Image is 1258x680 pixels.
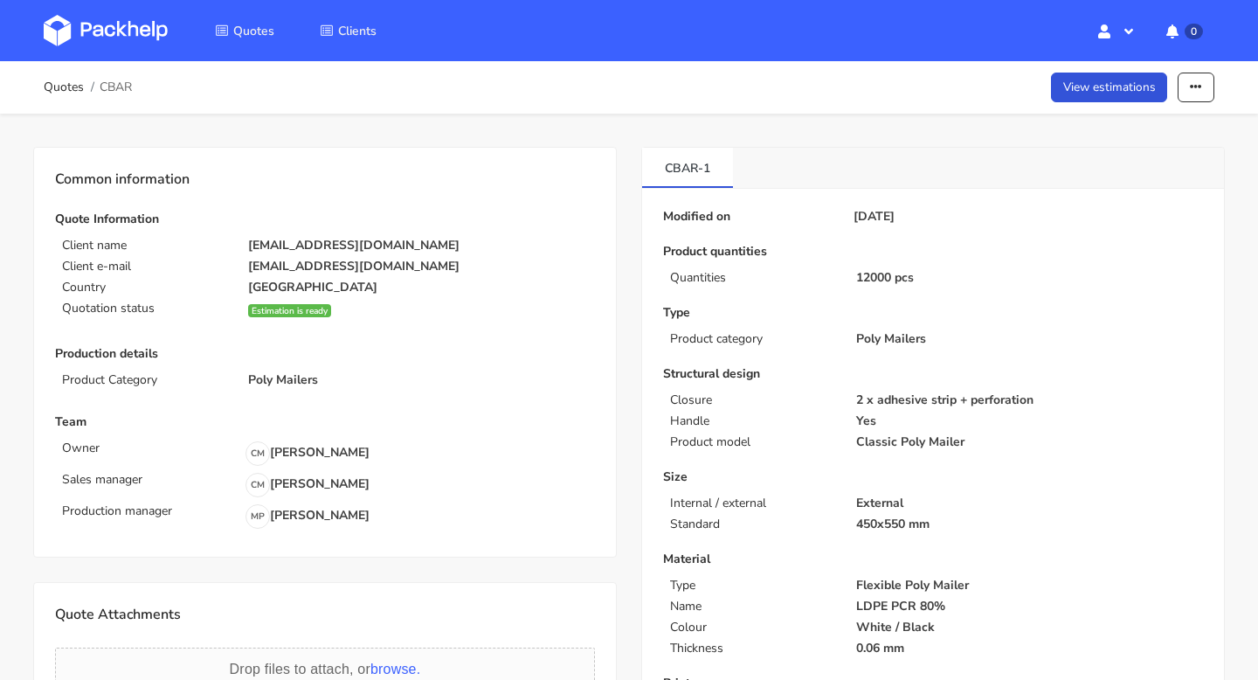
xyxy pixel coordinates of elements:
[62,260,227,274] p: Client e-mail
[299,15,397,46] a: Clients
[245,504,370,529] p: [PERSON_NAME]
[670,271,835,285] p: Quantities
[856,642,1203,656] p: 0.06 mm
[100,80,132,94] span: CBAR
[670,621,835,635] p: Colour
[1185,24,1203,39] span: 0
[62,239,227,253] p: Client name
[62,302,227,316] p: Quotation status
[670,517,835,531] p: Standard
[246,442,269,465] span: CM
[230,662,421,677] span: Drop files to attach, or
[856,579,1203,593] p: Flexible Poly Mailer
[62,373,227,387] p: Product Category
[670,579,835,593] p: Type
[62,504,237,518] p: Production manager
[856,332,1203,346] p: Poly Mailers
[55,604,595,627] p: Quote Attachments
[338,23,377,39] span: Clients
[248,260,595,274] p: [EMAIL_ADDRESS][DOMAIN_NAME]
[642,148,733,186] a: CBAR-1
[248,239,595,253] p: [EMAIL_ADDRESS][DOMAIN_NAME]
[670,332,835,346] p: Product category
[663,306,1203,320] p: Type
[670,393,835,407] p: Closure
[248,281,595,295] p: [GEOGRAPHIC_DATA]
[233,23,274,39] span: Quotes
[245,441,370,466] p: [PERSON_NAME]
[670,496,835,510] p: Internal / external
[194,15,295,46] a: Quotes
[663,470,1203,484] p: Size
[670,435,835,449] p: Product model
[663,552,1203,566] p: Material
[55,415,595,429] p: Team
[55,212,595,226] p: Quote Information
[856,414,1203,428] p: Yes
[62,441,237,455] p: Owner
[246,474,269,496] span: CM
[246,505,269,528] span: MP
[1051,73,1168,103] a: View estimations
[856,496,1203,510] p: External
[663,245,1203,259] p: Product quantities
[370,662,420,677] span: browse.
[856,393,1203,407] p: 2 x adhesive strip + perforation
[856,517,1203,531] p: 450x550 mm
[663,367,1203,381] p: Structural design
[55,347,595,361] p: Production details
[670,642,835,656] p: Thickness
[856,271,1203,285] p: 12000 pcs
[856,600,1203,614] p: LDPE PCR 80%
[856,621,1203,635] p: White / Black
[670,414,835,428] p: Handle
[62,473,237,487] p: Sales manager
[1152,15,1214,46] button: 0
[55,169,595,191] p: Common information
[62,281,227,295] p: Country
[856,435,1203,449] p: Classic Poly Mailer
[248,304,331,317] div: Estimation is ready
[670,600,835,614] p: Name
[248,373,595,387] p: Poly Mailers
[245,473,370,497] p: [PERSON_NAME]
[854,210,895,224] p: [DATE]
[44,70,132,105] nav: breadcrumb
[663,210,847,224] p: Modified on
[44,80,84,94] a: Quotes
[44,15,168,46] img: Dashboard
